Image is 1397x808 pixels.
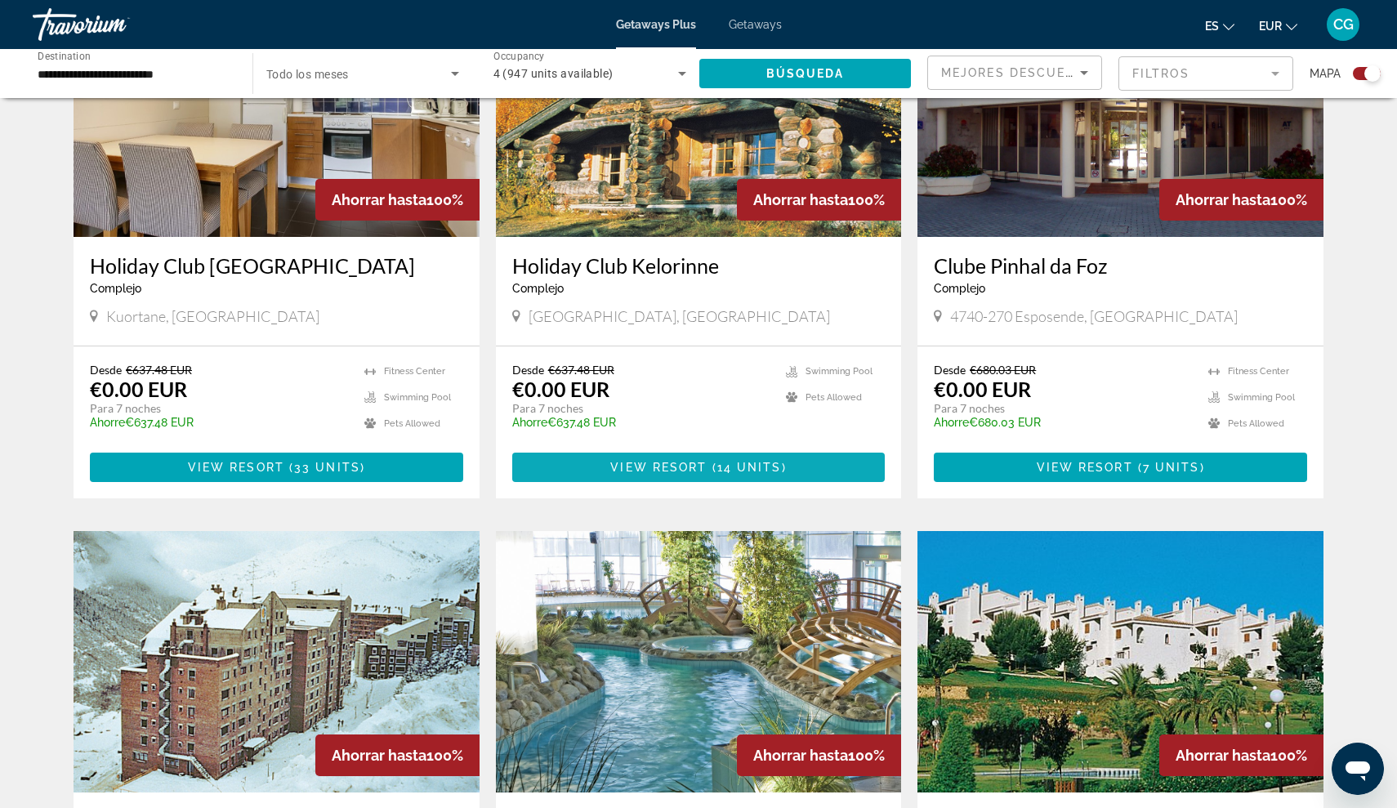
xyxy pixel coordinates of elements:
[1228,392,1295,403] span: Swimming Pool
[90,282,141,295] span: Complejo
[1310,62,1341,85] span: Mapa
[74,531,480,792] img: 3106E01X.jpg
[616,18,696,31] a: Getaways Plus
[941,66,1105,79] span: Mejores descuentos
[1133,461,1205,474] span: ( )
[1176,191,1270,208] span: Ahorrar hasta
[1159,734,1323,776] div: 100%
[737,734,901,776] div: 100%
[1037,461,1133,474] span: View Resort
[1228,366,1289,377] span: Fitness Center
[1205,20,1219,33] span: es
[1143,461,1200,474] span: 7 units
[384,392,451,403] span: Swimming Pool
[493,67,614,80] span: 4 (947 units available)
[1159,179,1323,221] div: 100%
[934,363,966,377] span: Desde
[126,363,192,377] span: €637.48 EUR
[737,179,901,221] div: 100%
[384,418,440,429] span: Pets Allowed
[512,363,544,377] span: Desde
[806,366,873,377] span: Swimming Pool
[493,51,545,62] span: Occupancy
[548,363,614,377] span: €637.48 EUR
[941,63,1088,83] mat-select: Sort by
[707,461,786,474] span: ( )
[90,416,348,429] p: €637.48 EUR
[512,282,564,295] span: Complejo
[496,531,902,792] img: 7791O01X.jpg
[699,59,911,88] button: Búsqueda
[1205,14,1234,38] button: Change language
[332,191,426,208] span: Ahorrar hasta
[188,461,284,474] span: View Resort
[934,401,1192,416] p: Para 7 noches
[90,416,125,429] span: Ahorre
[1322,7,1364,42] button: User Menu
[529,307,830,325] span: [GEOGRAPHIC_DATA], [GEOGRAPHIC_DATA]
[90,377,187,401] p: €0.00 EUR
[294,461,360,474] span: 33 units
[38,50,91,61] span: Destination
[90,253,463,278] a: Holiday Club [GEOGRAPHIC_DATA]
[1259,14,1297,38] button: Change currency
[970,363,1036,377] span: €680.03 EUR
[917,531,1323,792] img: 2441E01L.jpg
[950,307,1238,325] span: 4740-270 Esposende, [GEOGRAPHIC_DATA]
[1259,20,1282,33] span: EUR
[512,253,886,278] a: Holiday Club Kelorinne
[315,179,480,221] div: 100%
[1333,16,1354,33] span: CG
[753,191,848,208] span: Ahorrar hasta
[1332,743,1384,795] iframe: Botón para iniciar la ventana de mensajería
[315,734,480,776] div: 100%
[512,377,609,401] p: €0.00 EUR
[512,416,770,429] p: €637.48 EUR
[934,453,1307,482] button: View Resort(7 units)
[1118,56,1293,92] button: Filter
[284,461,365,474] span: ( )
[1176,747,1270,764] span: Ahorrar hasta
[90,453,463,482] button: View Resort(33 units)
[1228,418,1284,429] span: Pets Allowed
[729,18,782,31] a: Getaways
[90,401,348,416] p: Para 7 noches
[512,401,770,416] p: Para 7 noches
[934,282,985,295] span: Complejo
[106,307,319,325] span: Kuortane, [GEOGRAPHIC_DATA]
[512,453,886,482] button: View Resort(14 units)
[753,747,848,764] span: Ahorrar hasta
[512,416,547,429] span: Ahorre
[717,461,782,474] span: 14 units
[90,363,122,377] span: Desde
[934,253,1307,278] a: Clube Pinhal da Foz
[332,747,426,764] span: Ahorrar hasta
[806,392,862,403] span: Pets Allowed
[33,3,196,46] a: Travorium
[934,377,1031,401] p: €0.00 EUR
[934,416,969,429] span: Ahorre
[934,416,1192,429] p: €680.03 EUR
[384,366,445,377] span: Fitness Center
[766,67,845,80] span: Búsqueda
[266,68,349,81] span: Todo los meses
[610,461,707,474] span: View Resort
